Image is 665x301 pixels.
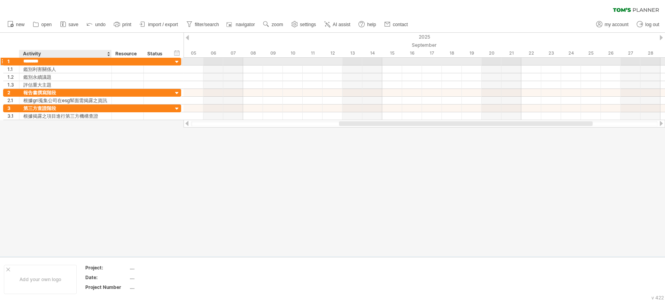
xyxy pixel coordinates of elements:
[501,49,521,57] div: Sunday, 21 September 2025
[356,19,378,30] a: help
[640,49,660,57] div: Sunday, 28 September 2025
[58,19,81,30] a: save
[382,49,402,57] div: Monday, 15 September 2025
[16,22,25,27] span: new
[31,19,54,30] a: open
[138,19,180,30] a: import / export
[85,284,128,290] div: Project Number
[225,19,257,30] a: navigator
[23,50,107,58] div: Activity
[382,19,410,30] a: contact
[645,22,659,27] span: log out
[41,22,52,27] span: open
[122,22,131,27] span: print
[7,104,19,112] div: 3
[261,19,285,30] a: zoom
[23,104,108,112] div: 第三方查證階段
[323,49,342,57] div: Friday, 12 September 2025
[402,49,422,57] div: Tuesday, 16 September 2025
[422,49,442,57] div: Wednesday, 17 September 2025
[561,49,581,57] div: Wednesday, 24 September 2025
[521,49,541,57] div: Monday, 22 September 2025
[23,89,108,96] div: 報告書撰寫階段
[303,49,323,57] div: Thursday, 11 September 2025
[183,49,203,57] div: Friday, 5 September 2025
[23,73,108,81] div: 鑑別永續議題
[23,81,108,89] div: 評估重大主題
[651,295,664,301] div: v 422
[223,49,243,57] div: Sunday, 7 September 2025
[23,66,108,73] div: 鑑別利害關係人
[594,19,631,30] a: my account
[4,265,77,294] div: Add your own logo
[69,22,78,27] span: save
[393,22,408,27] span: contact
[7,89,19,96] div: 2
[342,49,362,57] div: Saturday, 13 September 2025
[605,22,628,27] span: my account
[23,112,108,120] div: 根據揭露之項目進行第三方機構查證
[236,22,255,27] span: navigator
[283,49,303,57] div: Wednesday, 10 September 2025
[147,50,164,58] div: Status
[541,49,561,57] div: Tuesday, 23 September 2025
[112,19,134,30] a: print
[95,22,106,27] span: undo
[130,284,195,290] div: ....
[115,50,139,58] div: Resource
[130,274,195,281] div: ....
[195,22,219,27] span: filter/search
[635,19,661,30] a: log out
[130,264,195,271] div: ....
[23,97,108,104] div: 根據gri蒐集公司在esg幫面需揭露之資訊
[243,49,263,57] div: Monday, 8 September 2025
[85,274,128,281] div: Date:
[5,19,27,30] a: new
[367,22,376,27] span: help
[7,73,19,81] div: 1.2
[7,81,19,89] div: 1.3
[148,22,178,27] span: import / export
[7,58,19,65] div: 1
[462,49,482,57] div: Friday, 19 September 2025
[581,49,601,57] div: Thursday, 25 September 2025
[184,19,221,30] a: filter/search
[272,22,283,27] span: zoom
[7,112,19,120] div: 3.1
[482,49,501,57] div: Saturday, 20 September 2025
[7,97,19,104] div: 2.1
[289,19,318,30] a: settings
[85,264,128,271] div: Project:
[362,49,382,57] div: Sunday, 14 September 2025
[601,49,621,57] div: Friday, 26 September 2025
[85,19,108,30] a: undo
[7,66,19,73] div: 1.1
[300,22,316,27] span: settings
[621,49,640,57] div: Saturday, 27 September 2025
[442,49,462,57] div: Thursday, 18 September 2025
[203,49,223,57] div: Saturday, 6 September 2025
[322,19,353,30] a: AI assist
[333,22,350,27] span: AI assist
[263,49,283,57] div: Tuesday, 9 September 2025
